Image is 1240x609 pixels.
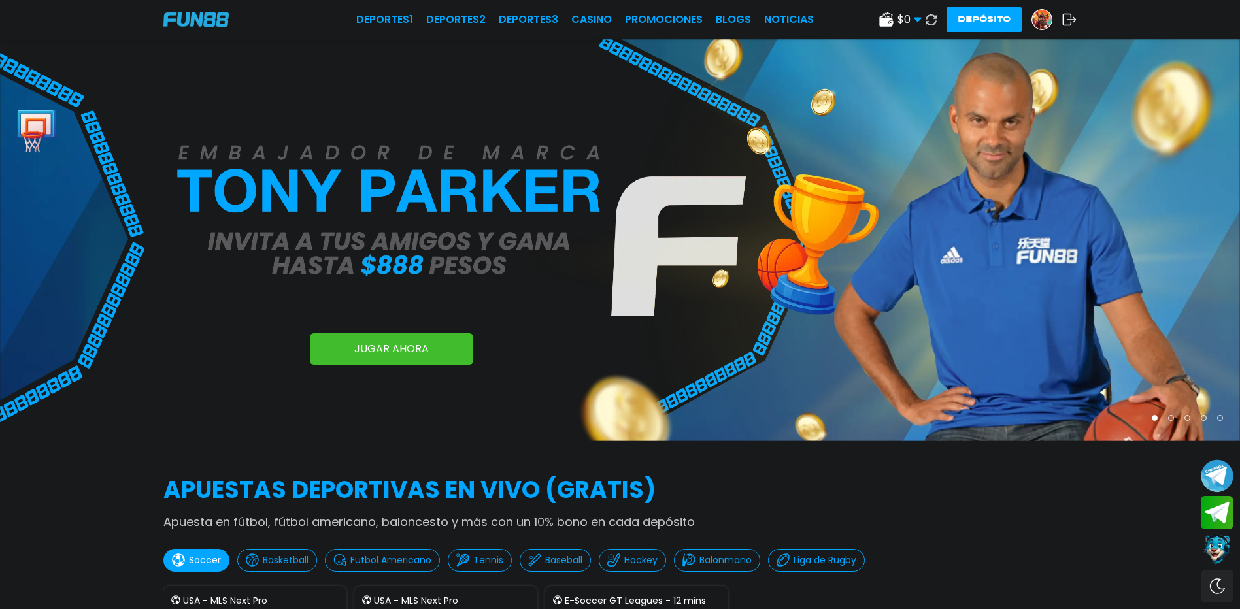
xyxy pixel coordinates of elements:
p: Tennis [473,553,503,567]
img: Company Logo [163,12,229,27]
a: Avatar [1031,9,1062,30]
button: Contact customer service [1201,533,1233,567]
button: Liga de Rugby [768,549,865,572]
p: USA - MLS Next Pro [183,594,267,608]
button: Balonmano [674,549,760,572]
a: JUGAR AHORA [310,333,473,365]
img: Avatar [1032,10,1052,29]
a: Deportes3 [499,12,558,27]
a: Deportes1 [356,12,413,27]
a: Promociones [625,12,703,27]
div: Switch theme [1201,570,1233,602]
p: USA - MLS Next Pro [374,594,458,608]
button: Depósito [947,7,1022,32]
a: CASINO [571,12,612,27]
p: Soccer [189,553,221,567]
button: Join telegram channel [1201,459,1233,493]
span: $ 0 [897,12,922,27]
a: BLOGS [716,12,751,27]
button: Join telegram [1201,496,1233,530]
p: Liga de Rugby [794,553,856,567]
button: Soccer [163,549,229,572]
p: Basketball [263,553,309,567]
p: Hockey [624,553,658,567]
button: Hockey [599,549,666,572]
p: Balonmano [699,553,752,567]
button: Futbol Americano [325,549,440,572]
p: Futbol Americano [350,553,431,567]
button: Basketball [237,549,317,572]
button: Tennis [448,549,512,572]
h2: APUESTAS DEPORTIVAS EN VIVO (gratis) [163,472,1077,508]
button: Baseball [520,549,591,572]
p: Apuesta en fútbol, fútbol americano, baloncesto y más con un 10% bono en cada depósito [163,513,1077,531]
p: E-Soccer GT Leagues - 12 mins [565,594,706,608]
a: Deportes2 [426,12,486,27]
p: Baseball [545,553,582,567]
a: NOTICIAS [764,12,814,27]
